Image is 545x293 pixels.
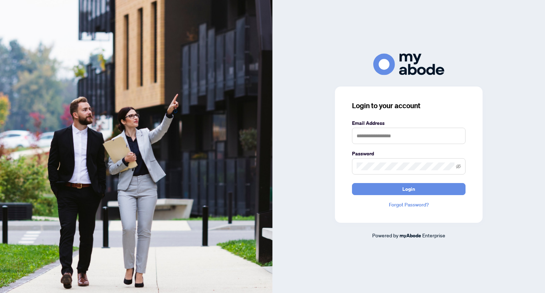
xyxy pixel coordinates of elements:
[352,101,466,111] h3: Login to your account
[372,232,398,238] span: Powered by
[352,183,466,195] button: Login
[352,119,466,127] label: Email Address
[422,232,445,238] span: Enterprise
[352,150,466,157] label: Password
[373,54,444,75] img: ma-logo
[402,183,415,195] span: Login
[456,164,461,169] span: eye-invisible
[352,201,466,209] a: Forgot Password?
[400,232,421,239] a: myAbode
